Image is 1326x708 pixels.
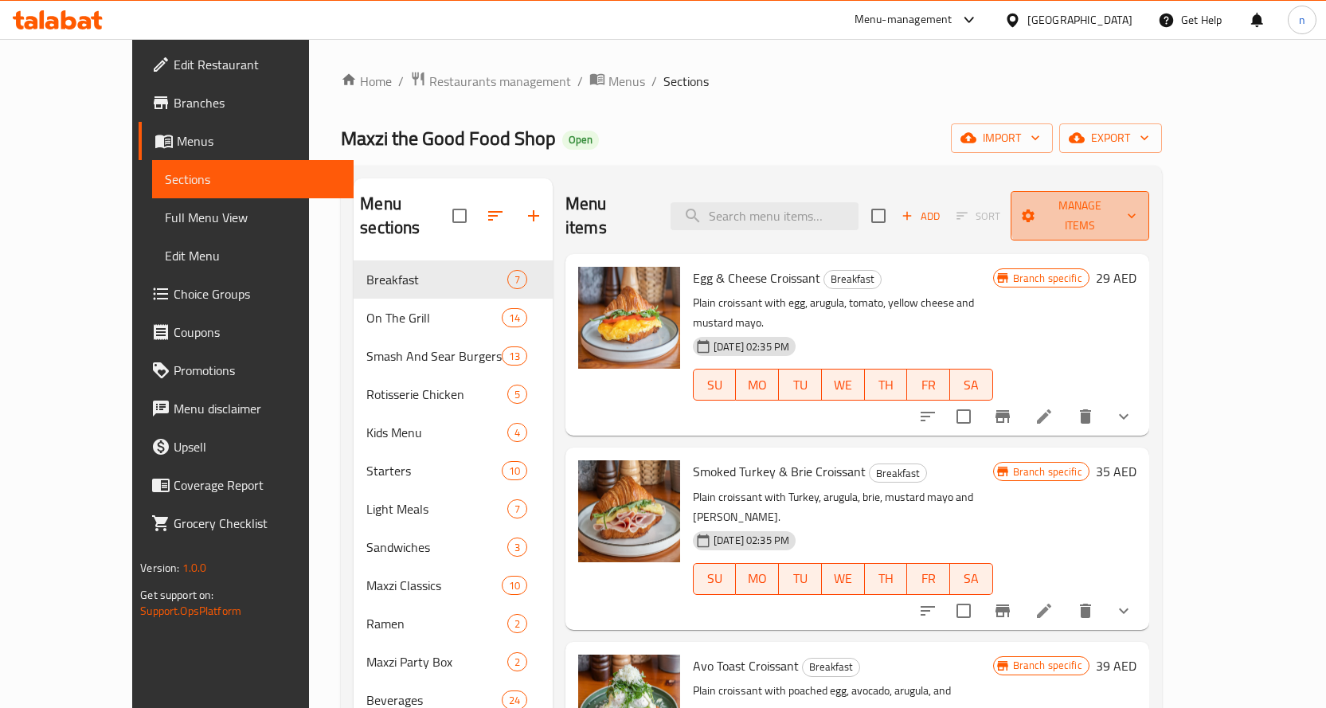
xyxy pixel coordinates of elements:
div: Ramen2 [354,604,553,643]
button: FR [907,563,950,595]
button: SU [693,369,737,401]
span: Menus [177,131,341,151]
span: 24 [503,693,526,708]
span: Edit Menu [165,246,341,265]
h2: Menu items [565,192,651,240]
div: items [502,346,527,366]
div: Sandwiches3 [354,528,553,566]
span: 14 [503,311,526,326]
div: [GEOGRAPHIC_DATA] [1027,11,1132,29]
p: Plain croissant with Turkey, arugula, brie, mustard mayo and [PERSON_NAME]. [693,487,993,527]
button: export [1059,123,1162,153]
span: Branch specific [1007,271,1089,286]
div: Rotisserie Chicken [366,385,507,404]
span: export [1072,128,1149,148]
span: Upsell [174,437,341,456]
button: Branch-specific-item [984,397,1022,436]
a: Sections [152,160,354,198]
span: 3 [508,540,526,555]
button: import [951,123,1053,153]
span: Branch specific [1007,464,1089,479]
span: Coverage Report [174,475,341,495]
span: Select to update [947,594,980,628]
div: items [507,614,527,633]
a: Menus [139,122,354,160]
span: Full Menu View [165,208,341,227]
span: [DATE] 02:35 PM [707,339,796,354]
h6: 39 AED [1096,655,1136,677]
div: Maxzi Party Box [366,652,507,671]
button: TH [865,369,908,401]
button: SU [693,563,737,595]
span: Menus [608,72,645,91]
span: Smash And Sear Burgers [366,346,501,366]
span: Select to update [947,400,980,433]
span: 2 [508,655,526,670]
div: items [507,652,527,671]
span: Promotions [174,361,341,380]
span: Manage items [1023,196,1136,236]
li: / [577,72,583,91]
div: Rotisserie Chicken5 [354,375,553,413]
span: Select section [862,199,895,233]
button: SA [950,369,993,401]
span: Add item [895,204,946,229]
li: / [651,72,657,91]
span: Branch specific [1007,658,1089,673]
div: Smash And Sear Burgers13 [354,337,553,375]
span: Egg & Cheese Croissant [693,266,820,290]
span: Menu disclaimer [174,399,341,418]
span: Avo Toast Croissant [693,654,799,678]
div: Menu-management [855,10,952,29]
input: search [671,202,859,230]
div: items [507,385,527,404]
span: SA [956,374,987,397]
span: TU [785,567,816,590]
span: Breakfast [366,270,507,289]
span: Breakfast [870,464,926,483]
button: TU [779,369,822,401]
h6: 35 AED [1096,460,1136,483]
span: FR [913,567,944,590]
div: items [507,270,527,289]
button: MO [736,369,779,401]
button: MO [736,563,779,595]
span: Light Meals [366,499,507,518]
button: sort-choices [909,592,947,630]
span: Sections [663,72,709,91]
a: Menus [589,71,645,92]
span: Smoked Turkey & Brie Croissant [693,460,866,483]
span: Coupons [174,323,341,342]
div: On The Grill14 [354,299,553,337]
span: 5 [508,387,526,402]
span: 2 [508,616,526,632]
nav: breadcrumb [341,71,1161,92]
a: Coupons [139,313,354,351]
img: Smoked Turkey & Brie Croissant [578,460,680,562]
span: Version: [140,557,179,578]
a: Grocery Checklist [139,504,354,542]
h6: 29 AED [1096,267,1136,289]
a: Upsell [139,428,354,466]
div: Kids Menu4 [354,413,553,452]
div: Maxzi Classics [366,576,501,595]
div: On The Grill [366,308,501,327]
span: 7 [508,272,526,288]
span: FR [913,374,944,397]
div: Breakfast [869,464,927,483]
span: Restaurants management [429,72,571,91]
div: Breakfast7 [354,260,553,299]
span: import [964,128,1040,148]
span: MO [742,374,773,397]
span: Breakfast [824,270,881,288]
a: Edit Menu [152,237,354,275]
div: Maxzi Party Box2 [354,643,553,681]
button: TH [865,563,908,595]
span: Edit Restaurant [174,55,341,74]
div: Breakfast [802,658,860,677]
button: FR [907,369,950,401]
span: 7 [508,502,526,517]
button: Add section [514,197,553,235]
span: 4 [508,425,526,440]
